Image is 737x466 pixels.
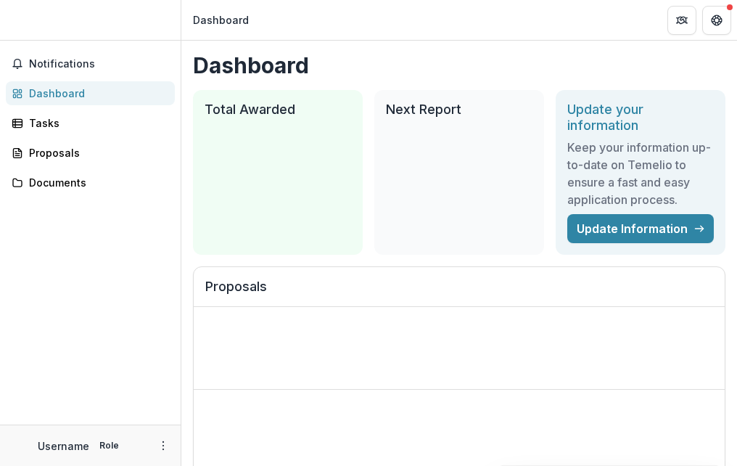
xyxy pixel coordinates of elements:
button: More [155,437,172,454]
a: Documents [6,171,175,195]
div: Proposals [29,145,163,160]
div: Dashboard [29,86,163,101]
a: Update Information [567,214,714,243]
h2: Next Report [386,102,532,118]
h1: Dashboard [193,52,725,78]
div: Tasks [29,115,163,131]
div: Dashboard [193,12,249,28]
h3: Keep your information up-to-date on Temelio to ensure a fast and easy application process. [567,139,714,208]
p: Role [95,439,123,452]
h2: Proposals [205,279,713,306]
button: Get Help [702,6,731,35]
a: Proposals [6,141,175,165]
p: Username [38,438,89,454]
h2: Update your information [567,102,714,133]
nav: breadcrumb [187,9,255,30]
span: Notifications [29,58,169,70]
a: Tasks [6,111,175,135]
h2: Total Awarded [205,102,351,118]
div: Documents [29,175,163,190]
button: Notifications [6,52,175,75]
button: Partners [667,6,696,35]
a: Dashboard [6,81,175,105]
